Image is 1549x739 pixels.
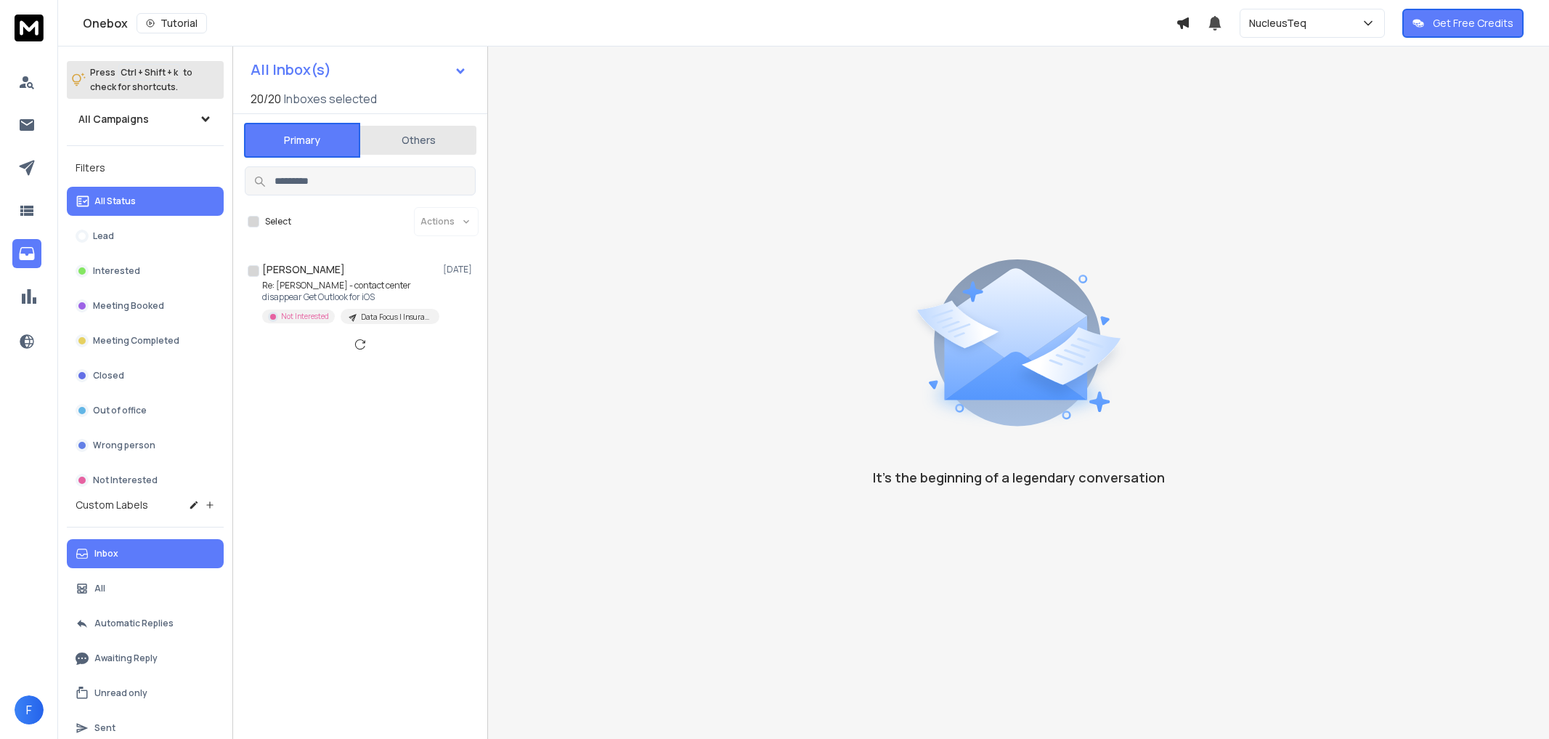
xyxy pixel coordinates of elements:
[1249,16,1312,31] p: NucleusTeq
[361,312,431,323] p: Data Focus | Insurance | 500-10000 | 500-1B
[94,195,136,207] p: All Status
[67,396,224,425] button: Out of office
[67,326,224,355] button: Meeting Completed
[265,216,291,227] label: Select
[67,361,224,390] button: Closed
[94,618,174,629] p: Automatic Replies
[67,158,224,178] h3: Filters
[67,105,224,134] button: All Campaigns
[93,230,114,242] p: Lead
[262,262,345,277] h1: [PERSON_NAME]
[118,64,180,81] span: Ctrl + Shift + k
[78,112,149,126] h1: All Campaigns
[1402,9,1524,38] button: Get Free Credits
[67,539,224,568] button: Inbox
[67,222,224,251] button: Lead
[67,609,224,638] button: Automatic Replies
[251,90,281,108] span: 20 / 20
[76,498,148,512] h3: Custom Labels
[90,65,192,94] p: Press to check for shortcuts.
[67,291,224,320] button: Meeting Booked
[93,265,140,277] p: Interested
[67,431,224,460] button: Wrong person
[93,440,155,451] p: Wrong person
[873,467,1165,488] p: It’s the beginning of a legendary conversation
[67,466,224,495] button: Not Interested
[93,475,158,486] p: Not Interested
[67,187,224,216] button: All Status
[94,653,158,664] p: Awaiting Reply
[67,257,224,286] button: Interested
[137,13,207,33] button: Tutorial
[244,123,360,158] button: Primary
[93,300,164,312] p: Meeting Booked
[83,13,1176,33] div: Onebox
[93,405,147,416] p: Out of office
[1433,16,1513,31] p: Get Free Credits
[67,644,224,673] button: Awaiting Reply
[262,291,436,303] p: disappear Get Outlook for iOS
[94,687,147,699] p: Unread only
[15,695,44,724] button: F
[93,335,179,347] p: Meeting Completed
[94,722,115,734] p: Sent
[251,62,331,77] h1: All Inbox(s)
[262,280,436,291] p: Re: [PERSON_NAME] - contact center
[94,548,118,560] p: Inbox
[284,90,377,108] h3: Inboxes selected
[67,574,224,603] button: All
[239,55,479,84] button: All Inbox(s)
[67,679,224,708] button: Unread only
[443,264,476,275] p: [DATE]
[360,124,476,156] button: Others
[93,370,124,381] p: Closed
[94,583,105,594] p: All
[281,311,329,322] p: Not Interested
